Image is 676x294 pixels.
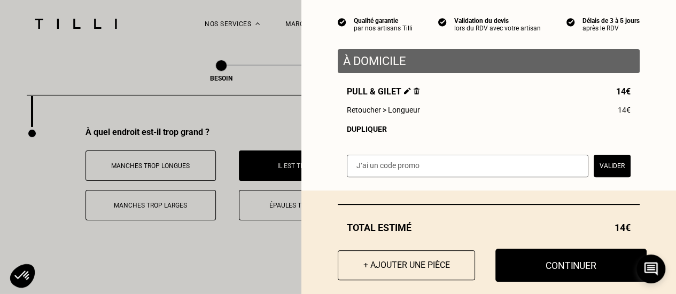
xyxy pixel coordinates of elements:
[354,25,413,32] div: par nos artisans Tilli
[454,17,541,25] div: Validation du devis
[495,249,647,282] button: Continuer
[338,222,640,233] div: Total estimé
[454,25,541,32] div: lors du RDV avec votre artisan
[338,250,475,280] button: + Ajouter une pièce
[582,17,640,25] div: Délais de 3 à 5 jours
[582,25,640,32] div: après le RDV
[343,54,634,68] p: À domicile
[414,88,419,94] img: Supprimer
[594,155,631,177] button: Valider
[618,106,631,114] span: 14€
[347,106,420,114] span: Retoucher > Longueur
[438,17,447,27] img: icon list info
[347,86,419,97] span: Pull & gilet
[404,88,411,94] img: Éditer
[347,125,631,133] div: Dupliquer
[615,222,631,233] span: 14€
[347,155,588,177] input: J‘ai un code promo
[566,17,575,27] img: icon list info
[338,17,346,27] img: icon list info
[616,86,631,97] span: 14€
[354,17,413,25] div: Qualité garantie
